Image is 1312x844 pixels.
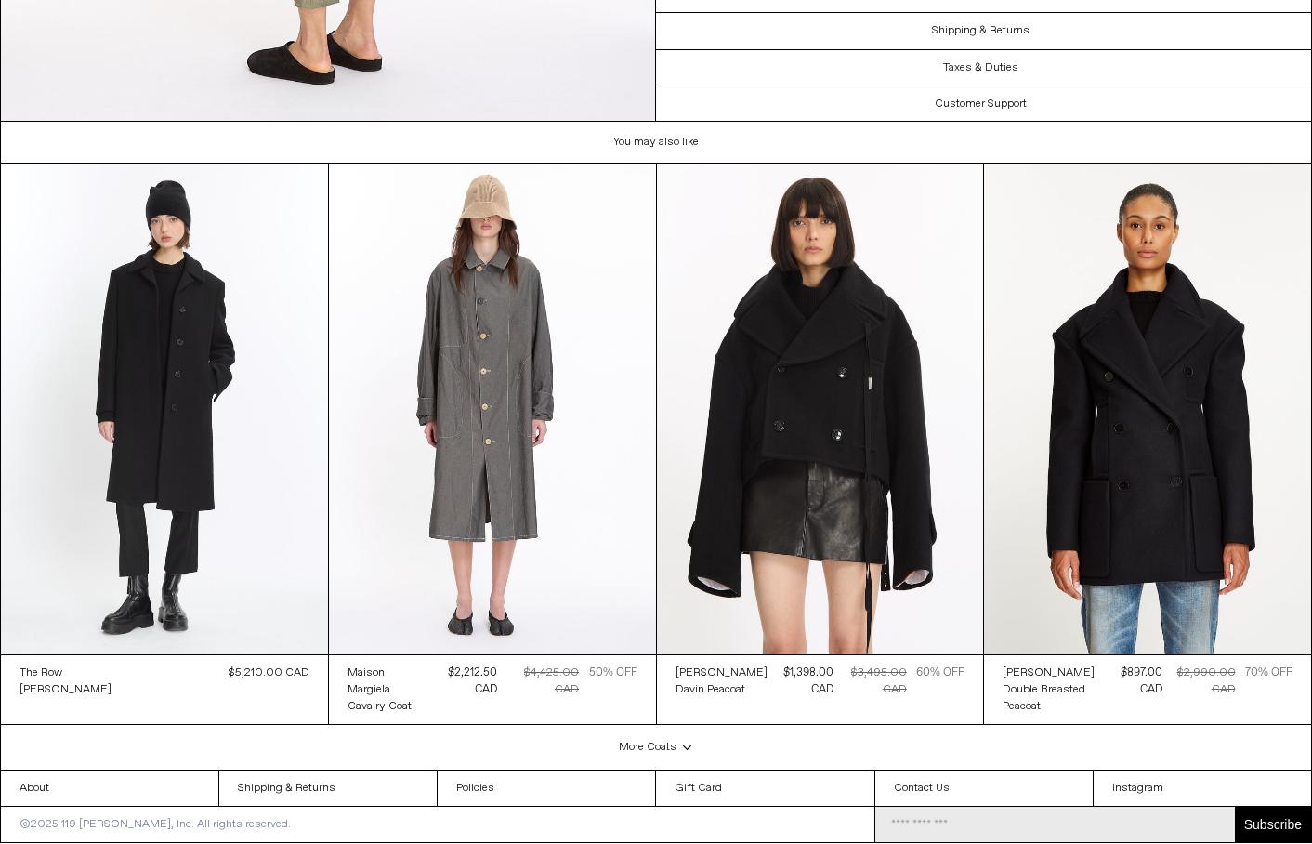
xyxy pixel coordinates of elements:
[1003,682,1085,715] div: Double Breasted Peacoat
[1003,666,1095,681] div: [PERSON_NAME]
[20,681,112,698] a: [PERSON_NAME]
[777,665,834,698] div: $1,398.00 CAD
[1245,665,1292,681] div: 70% OFF
[1235,807,1311,842] button: Subscribe
[20,665,112,681] a: The Row
[1,725,1312,771] div: More Coats
[348,698,424,715] a: Cavalry Coat
[1003,681,1104,715] a: Double Breasted Peacoat
[20,666,62,681] div: The Row
[1114,665,1163,698] div: $897.00 CAD
[348,699,412,715] div: Cavalry Coat
[935,98,1027,111] h3: Customer Support
[656,771,873,806] a: Gift Card
[1173,665,1236,698] div: $2,990.00 CAD
[875,807,1235,842] input: Email Address
[1003,665,1104,681] a: [PERSON_NAME]
[329,164,656,654] img: Maison Margiela Calvalry Coat
[219,771,437,806] a: Shipping & Returns
[943,60,1018,73] h3: Taxes & Duties
[589,665,637,681] div: 50% OFF
[1094,771,1311,806] a: Instagram
[844,665,907,698] div: $3,495.00 CAD
[229,665,309,681] div: $5,210.00 CAD
[676,682,745,698] div: Davin Peacoat
[984,164,1311,654] img: Stella McCartney Peacoat
[932,24,1030,37] h3: Shipping & Returns
[507,665,579,698] div: $4,425.00 CAD
[1,771,218,806] a: About
[676,681,768,698] a: Davin Peacoat
[348,666,390,698] div: Maison Margiela
[676,666,768,681] div: [PERSON_NAME]
[1,122,1312,164] h1: You may also like
[432,665,497,698] div: $2,212.50 CAD
[1,807,309,842] p: ©2025 119 [PERSON_NAME], Inc. All rights reserved.
[875,771,1093,806] a: Contact Us
[348,665,424,698] a: Maison Margiela
[1,164,328,654] img: The Row Anton Coat
[20,682,112,698] div: [PERSON_NAME]
[916,665,964,681] div: 60% OFF
[676,665,768,681] a: [PERSON_NAME]
[438,771,655,806] a: Policies
[657,164,984,654] img: Ann Demeulemeester Davin Peacoat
